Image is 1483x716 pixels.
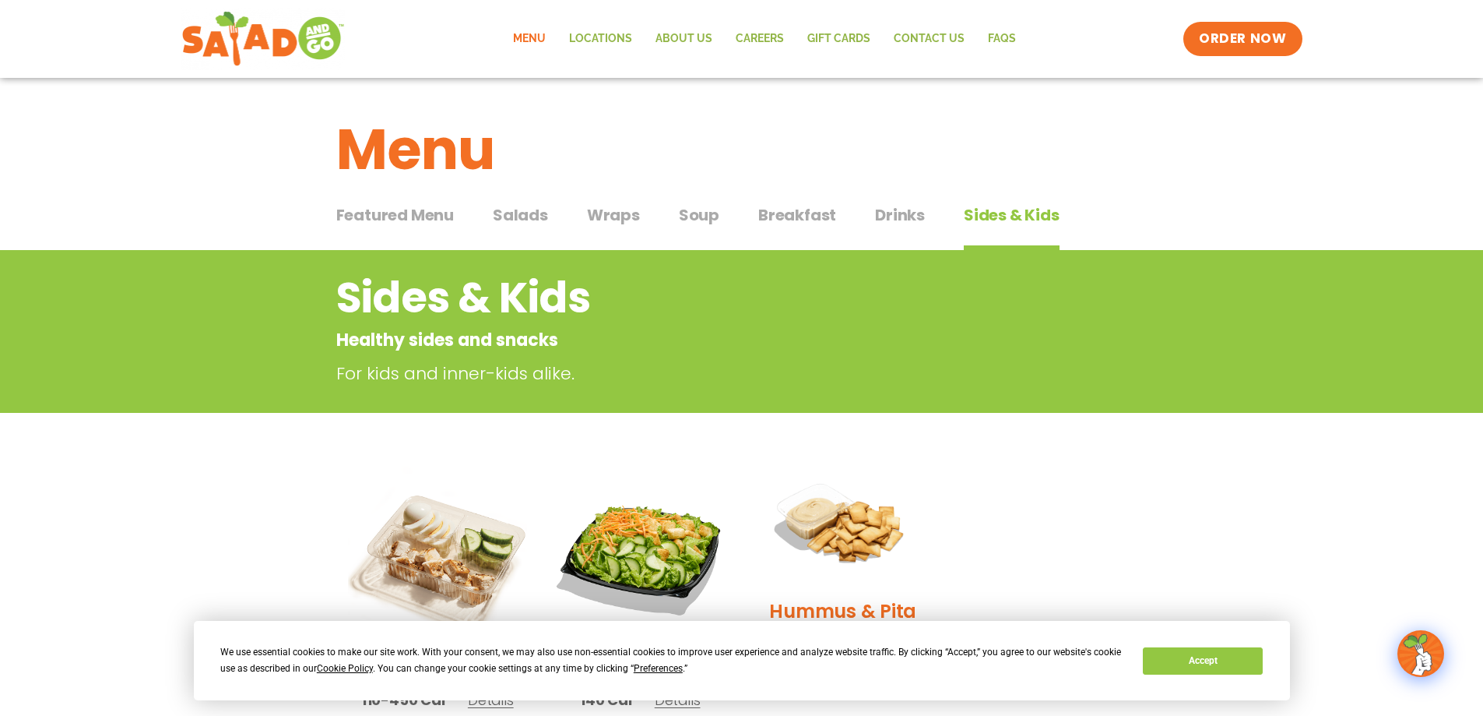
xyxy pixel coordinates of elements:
[501,21,1028,57] nav: Menu
[644,21,724,57] a: About Us
[336,361,1029,386] p: For kids and inner-kids alike.
[468,690,514,710] span: Details
[336,203,454,227] span: Featured Menu
[796,21,882,57] a: GIFT CARDS
[1199,30,1286,48] span: ORDER NOW
[348,466,528,646] img: Product photo for Snack Pack
[882,21,976,57] a: Contact Us
[550,466,730,646] img: Product photo for Kids’ Salad
[655,690,701,710] span: Details
[679,203,719,227] span: Soup
[754,466,933,586] img: Product photo for Hummus & Pita Chips
[557,21,644,57] a: Locations
[634,663,683,674] span: Preferences
[964,203,1060,227] span: Sides & Kids
[493,203,548,227] span: Salads
[336,266,1022,330] h2: Sides & Kids
[336,108,1147,192] h1: Menu
[181,8,346,70] img: new-SAG-logo-768×292
[501,21,557,57] a: Menu
[336,198,1147,251] div: Tabbed content
[1143,647,1263,675] button: Accept
[194,621,1290,700] div: Cookie Consent Prompt
[758,203,836,227] span: Breakfast
[220,644,1124,677] div: We use essential cookies to make our site work. With your consent, we may also use non-essential ...
[587,203,640,227] span: Wraps
[976,21,1028,57] a: FAQs
[336,327,1022,353] p: Healthy sides and snacks
[1399,632,1443,675] img: wpChatIcon
[875,203,925,227] span: Drinks
[724,21,796,57] a: Careers
[754,598,933,652] h2: Hummus & Pita Chips
[317,663,373,674] span: Cookie Policy
[1183,22,1302,56] a: ORDER NOW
